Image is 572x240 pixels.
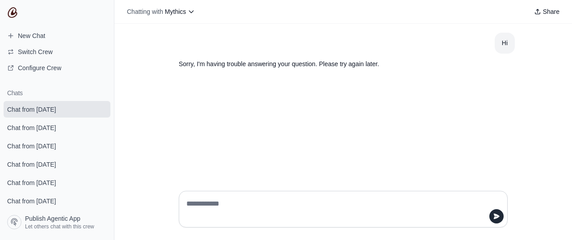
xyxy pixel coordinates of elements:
[18,47,53,56] span: Switch Crew
[18,31,45,40] span: New Chat
[502,38,508,48] div: Hi
[7,160,56,169] span: Chat from [DATE]
[4,61,110,75] a: Configure Crew
[18,63,61,72] span: Configure Crew
[530,5,563,18] button: Share
[4,29,110,43] a: New Chat
[179,59,465,69] p: Sorry, I'm having trouble answering your question. Please try again later.
[4,156,110,173] a: Chat from [DATE]
[7,197,56,206] span: Chat from [DATE]
[4,138,110,154] a: Chat from [DATE]
[4,45,110,59] button: Switch Crew
[123,5,198,18] button: Chatting with Mythics
[543,7,559,16] span: Share
[4,193,110,209] a: Chat from [DATE]
[4,119,110,136] a: Chat from [DATE]
[172,54,472,75] section: Response
[7,142,56,151] span: Chat from [DATE]
[4,211,110,233] a: Publish Agentic App Let others chat with this crew
[25,223,94,230] span: Let others chat with this crew
[495,33,515,54] section: User message
[165,8,186,15] span: Mythics
[7,105,56,114] span: Chat from [DATE]
[4,174,110,191] a: Chat from [DATE]
[7,123,56,132] span: Chat from [DATE]
[25,214,80,223] span: Publish Agentic App
[7,7,18,18] img: CrewAI Logo
[4,211,110,227] a: Chat from [DATE]
[127,7,163,16] span: Chatting with
[7,178,56,187] span: Chat from [DATE]
[4,101,110,118] a: Chat from [DATE]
